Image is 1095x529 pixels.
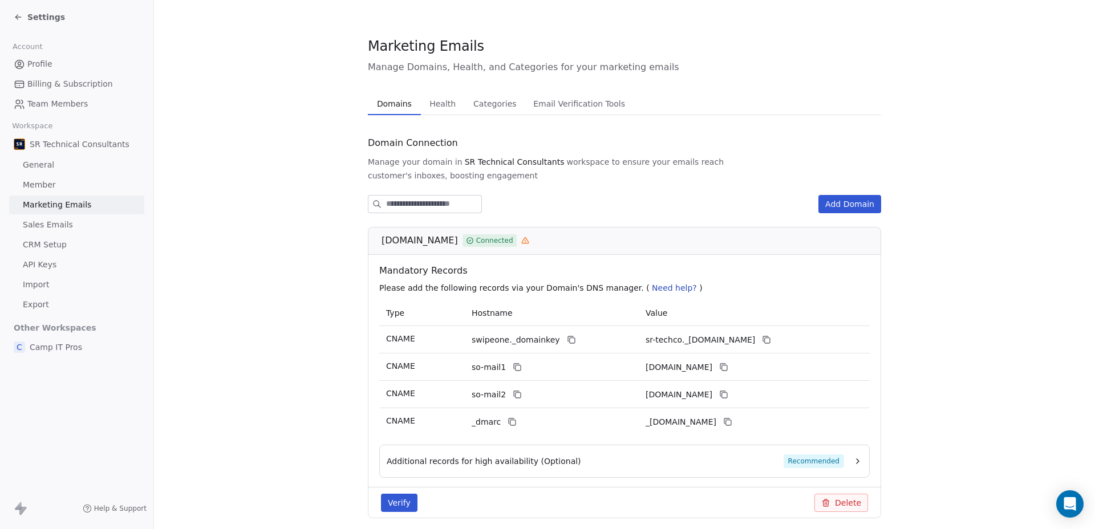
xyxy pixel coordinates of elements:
[23,259,56,271] span: API Keys
[379,282,874,294] p: Please add the following records via your Domain's DNS manager. ( )
[368,38,484,55] span: Marketing Emails
[386,307,458,319] p: Type
[646,308,667,318] span: Value
[646,334,755,346] span: sr-techco._domainkey.swipeone.email
[387,455,581,467] span: Additional records for high availability (Optional)
[27,11,65,23] span: Settings
[9,75,144,93] a: Billing & Subscription
[386,361,415,371] span: CNAME
[386,416,415,425] span: CNAME
[529,96,630,112] span: Email Verification Tools
[784,454,844,468] span: Recommended
[23,299,49,311] span: Export
[9,95,144,113] a: Team Members
[23,179,56,191] span: Member
[368,170,538,181] span: customer's inboxes, boosting engagement
[386,334,415,343] span: CNAME
[30,139,129,150] span: SR Technical Consultants
[94,504,147,513] span: Help & Support
[27,58,52,70] span: Profile
[83,504,147,513] a: Help & Support
[7,38,47,55] span: Account
[566,156,724,168] span: workspace to ensure your emails reach
[476,235,513,246] span: Connected
[9,55,144,74] a: Profile
[368,60,881,74] span: Manage Domains, Health, and Categories for your marketing emails
[9,319,101,337] span: Other Workspaces
[646,389,712,401] span: sr-techco2.swipeone.email
[469,96,521,112] span: Categories
[646,361,712,373] span: sr-techco1.swipeone.email
[381,494,417,512] button: Verify
[23,239,67,251] span: CRM Setup
[368,156,463,168] span: Manage your domain in
[386,389,415,398] span: CNAME
[372,96,416,112] span: Domains
[23,199,91,211] span: Marketing Emails
[23,279,49,291] span: Import
[23,159,54,171] span: General
[9,215,144,234] a: Sales Emails
[9,196,144,214] a: Marketing Emails
[652,283,697,292] span: Need help?
[9,156,144,174] a: General
[646,416,716,428] span: _dmarc.swipeone.email
[472,334,560,346] span: swipeone._domainkey
[27,98,88,110] span: Team Members
[379,264,874,278] span: Mandatory Records
[814,494,868,512] button: Delete
[9,235,144,254] a: CRM Setup
[382,234,458,247] span: [DOMAIN_NAME]
[472,361,506,373] span: so-mail1
[1056,490,1084,518] div: Open Intercom Messenger
[30,341,82,353] span: Camp IT Pros
[387,454,862,468] button: Additional records for high availability (Optional)Recommended
[27,78,113,90] span: Billing & Subscription
[472,308,513,318] span: Hostname
[425,96,460,112] span: Health
[465,156,565,168] span: SR Technical Consultants
[472,416,501,428] span: _dmarc
[472,389,506,401] span: so-mail2
[9,255,144,274] a: API Keys
[818,195,881,213] button: Add Domain
[14,11,65,23] a: Settings
[368,136,458,150] span: Domain Connection
[14,139,25,150] img: SR%20Tech%20Consultants%20icon%2080x80.png
[23,219,73,231] span: Sales Emails
[7,117,58,135] span: Workspace
[9,176,144,194] a: Member
[14,341,25,353] span: C
[9,295,144,314] a: Export
[9,275,144,294] a: Import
